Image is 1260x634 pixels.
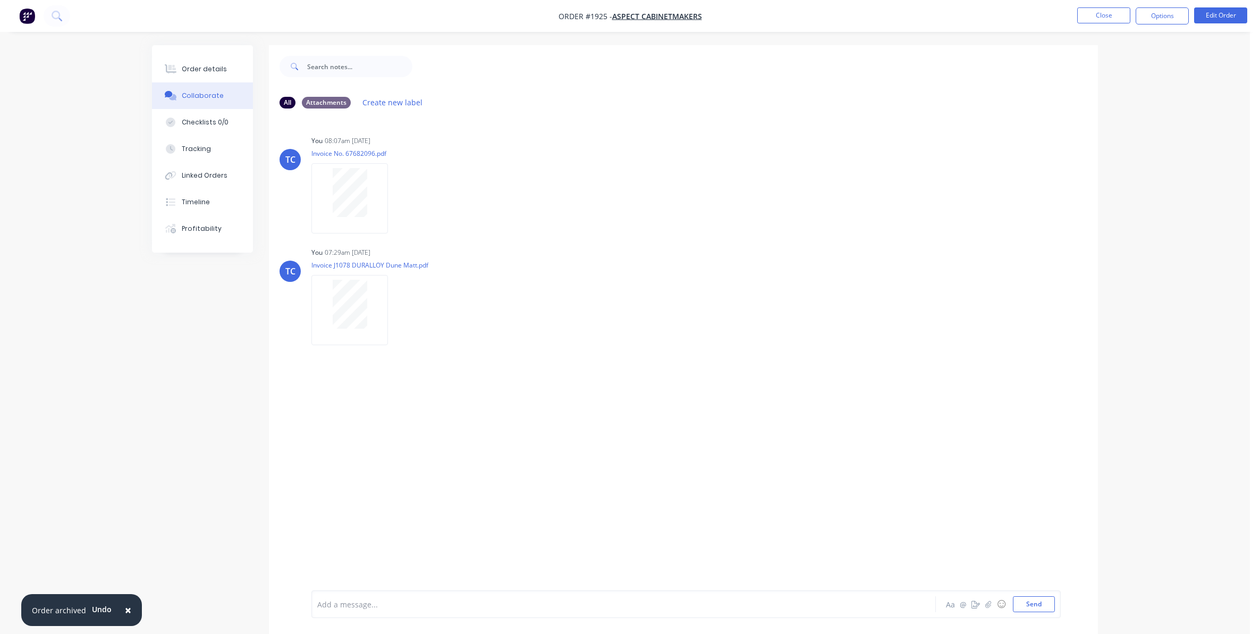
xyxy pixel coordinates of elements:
[285,265,295,278] div: TC
[995,598,1008,611] button: ☺
[325,136,370,146] div: 08:07am [DATE]
[182,144,211,154] div: Tracking
[114,597,142,623] button: Close
[559,11,612,21] span: Order #1925 -
[311,248,323,257] div: You
[307,56,412,77] input: Search notes...
[32,605,86,616] div: Order archived
[325,248,370,257] div: 07:29am [DATE]
[285,153,295,166] div: TC
[280,97,295,109] div: All
[357,95,428,110] button: Create new label
[152,189,253,215] button: Timeline
[1013,596,1055,612] button: Send
[1194,7,1247,23] button: Edit Order
[152,82,253,109] button: Collaborate
[182,118,229,127] div: Checklists 0/0
[302,97,351,109] div: Attachments
[612,11,702,21] a: Aspect Cabinetmakers
[311,261,428,270] p: Invoice J1078 DURALLOY Dune Matt.pdf
[152,136,253,162] button: Tracking
[182,224,222,233] div: Profitability
[125,603,131,618] span: ×
[1077,7,1130,23] button: Close
[944,598,957,611] button: Aa
[311,136,323,146] div: You
[19,8,35,24] img: Factory
[152,109,253,136] button: Checklists 0/0
[957,598,969,611] button: @
[182,197,210,207] div: Timeline
[1136,7,1189,24] button: Options
[152,56,253,82] button: Order details
[182,91,224,101] div: Collaborate
[182,64,227,74] div: Order details
[182,171,227,180] div: Linked Orders
[152,162,253,189] button: Linked Orders
[86,601,117,617] button: Undo
[152,215,253,242] button: Profitability
[311,149,399,158] p: Invoice No. 67682096.pdf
